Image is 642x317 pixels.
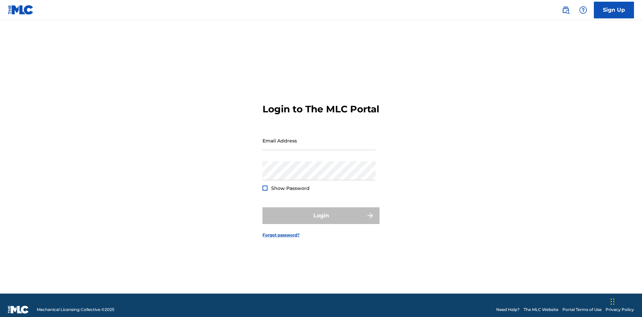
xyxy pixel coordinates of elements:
[262,103,379,115] h3: Login to The MLC Portal
[579,6,587,14] img: help
[496,307,520,313] a: Need Help?
[562,307,602,313] a: Portal Terms of Use
[576,3,590,17] div: Help
[271,185,310,191] span: Show Password
[524,307,558,313] a: The MLC Website
[594,2,634,18] a: Sign Up
[609,285,642,317] iframe: Chat Widget
[262,232,300,238] a: Forgot password?
[611,292,615,312] div: Drag
[562,6,570,14] img: search
[37,307,114,313] span: Mechanical Licensing Collective © 2025
[8,5,34,15] img: MLC Logo
[8,306,29,314] img: logo
[559,3,572,17] a: Public Search
[606,307,634,313] a: Privacy Policy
